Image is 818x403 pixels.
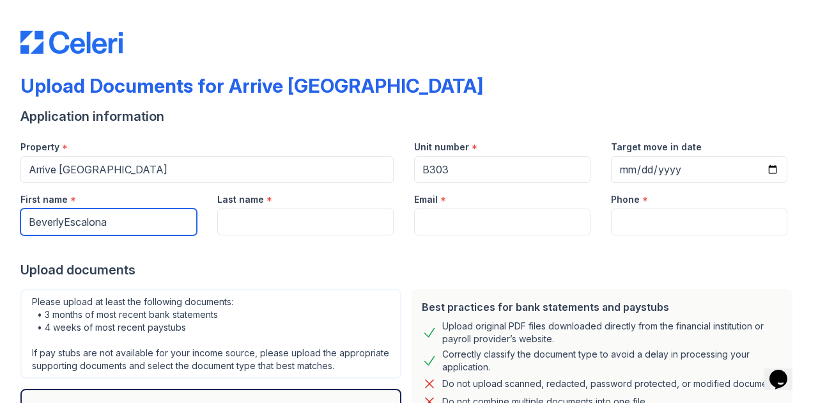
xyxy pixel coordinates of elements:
label: Last name [217,193,264,206]
label: Property [20,141,59,154]
div: Do not upload scanned, redacted, password protected, or modified documents. [442,376,782,391]
div: Upload documents [20,261,798,279]
div: Best practices for bank statements and paystubs [422,299,782,315]
iframe: chat widget [764,352,805,390]
img: CE_Logo_Blue-a8612792a0a2168367f1c8372b55b34899dd931a85d93a1a3d3e32e68fde9ad4.png [20,31,123,54]
div: Application information [20,107,798,125]
label: Unit number [414,141,469,154]
div: Correctly classify the document type to avoid a delay in processing your application. [442,348,782,374]
label: Phone [611,193,640,206]
label: First name [20,193,68,206]
label: Target move in date [611,141,702,154]
div: Upload original PDF files downloaded directly from the financial institution or payroll provider’... [442,320,782,345]
label: Email [414,193,438,206]
div: Upload Documents for Arrive [GEOGRAPHIC_DATA] [20,74,483,97]
div: Please upload at least the following documents: • 3 months of most recent bank statements • 4 wee... [20,289,401,379]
